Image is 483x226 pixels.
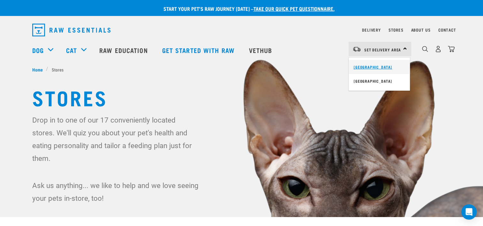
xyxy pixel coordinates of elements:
a: [GEOGRAPHIC_DATA] [349,60,410,74]
a: take our quick pet questionnaire. [253,7,335,10]
div: Open Intercom Messenger [461,204,477,220]
a: Delivery [362,29,381,31]
p: Drop in to one of our 17 conveniently located stores. We'll quiz you about your pet's health and ... [32,114,200,165]
a: Stores [389,29,404,31]
img: user.png [435,46,441,52]
img: van-moving.png [352,46,361,52]
a: Dog [32,45,44,55]
nav: dropdown navigation [27,21,456,39]
a: About Us [411,29,430,31]
a: Contact [438,29,456,31]
img: home-icon@2x.png [448,46,455,52]
a: Home [32,66,46,73]
span: Home [32,66,43,73]
p: Ask us anything... we like to help and we love seeing your pets in-store, too! [32,179,200,205]
a: Get started with Raw [156,37,243,63]
img: Raw Essentials Logo [32,24,110,36]
nav: breadcrumbs [32,66,451,73]
h1: Stores [32,86,451,109]
span: Set Delivery Area [364,49,401,51]
a: [GEOGRAPHIC_DATA] [349,74,410,88]
a: Cat [66,45,77,55]
img: home-icon-1@2x.png [422,46,428,52]
a: Raw Education [93,37,155,63]
a: Vethub [243,37,280,63]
